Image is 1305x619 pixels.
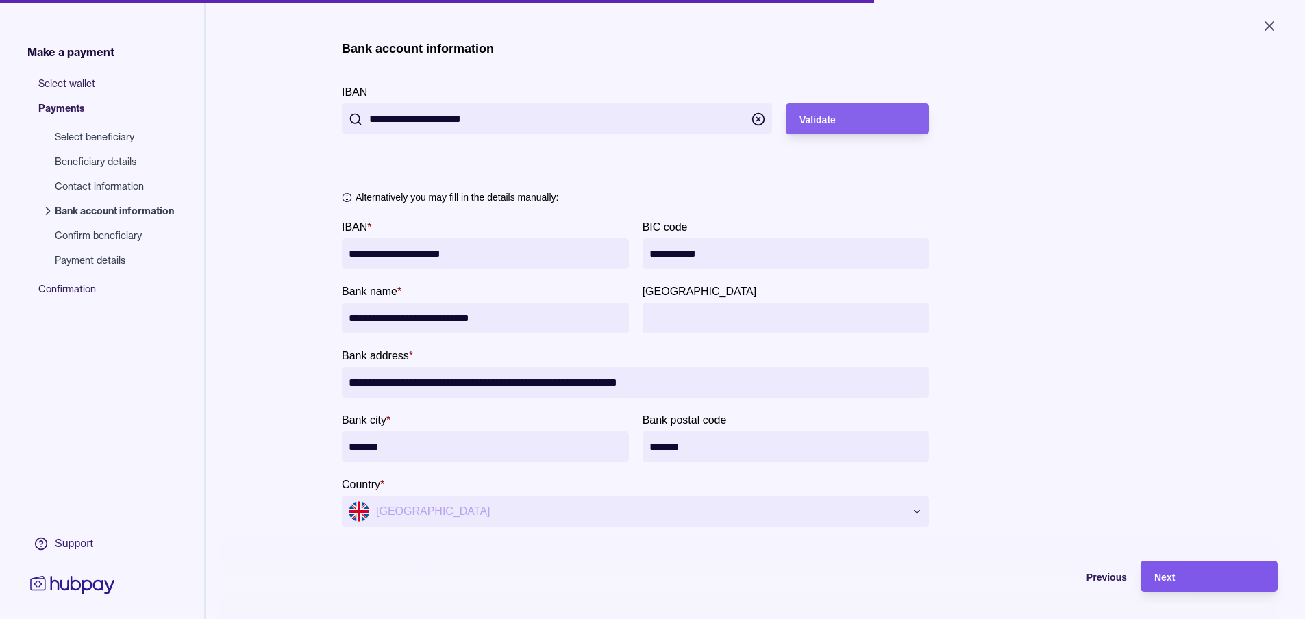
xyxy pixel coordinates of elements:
[342,41,494,56] h1: Bank account information
[799,114,836,125] span: Validate
[38,77,188,101] span: Select wallet
[649,303,923,333] input: Bank province
[643,218,688,235] label: BIC code
[643,286,757,297] p: [GEOGRAPHIC_DATA]
[342,476,384,492] label: Country
[1141,561,1278,592] button: Next
[643,412,727,428] label: Bank postal code
[643,414,727,426] p: Bank postal code
[342,350,409,362] p: Bank address
[55,130,174,144] span: Select beneficiary
[990,561,1127,592] button: Previous
[342,86,367,98] p: IBAN
[643,283,757,299] label: Bank province
[786,103,929,134] button: Validate
[55,253,174,267] span: Payment details
[38,282,188,307] span: Confirmation
[1086,572,1127,583] span: Previous
[342,221,367,233] p: IBAN
[342,347,413,364] label: Bank address
[643,221,688,233] p: BIC code
[27,529,118,558] a: Support
[342,412,390,428] label: Bank city
[369,103,745,134] input: IBAN
[55,179,174,193] span: Contact information
[349,367,922,398] input: Bank address
[342,414,386,426] p: Bank city
[649,431,923,462] input: Bank postal code
[1154,572,1175,583] span: Next
[38,101,188,126] span: Payments
[342,218,372,235] label: IBAN
[349,303,622,333] input: bankName
[342,283,401,299] label: Bank name
[342,479,380,490] p: Country
[349,431,622,462] input: Bank city
[27,44,114,60] span: Make a payment
[55,204,174,218] span: Bank account information
[55,229,174,242] span: Confirm beneficiary
[1245,11,1294,41] button: Close
[342,84,367,100] label: IBAN
[649,238,923,269] input: BIC code
[55,536,93,551] div: Support
[349,238,622,269] input: IBAN
[342,286,397,297] p: Bank name
[55,155,174,168] span: Beneficiary details
[356,190,558,205] p: Alternatively you may fill in the details manually:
